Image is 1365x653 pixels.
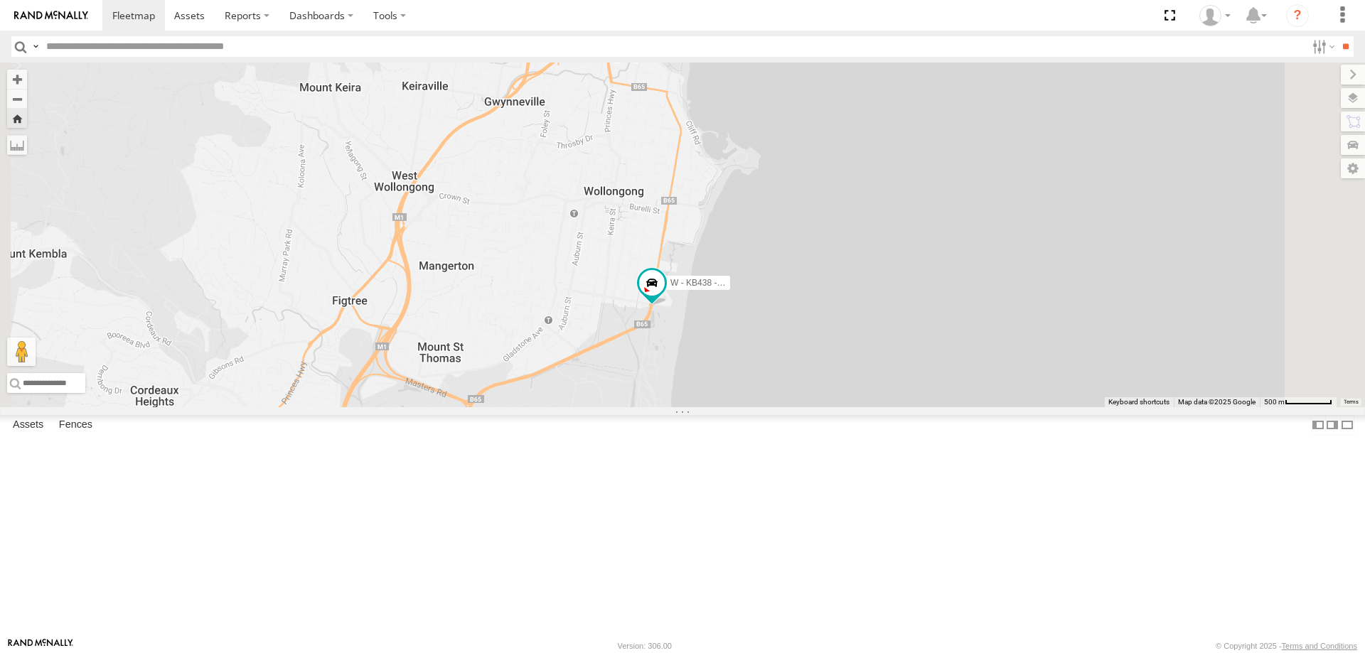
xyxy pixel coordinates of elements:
[1341,158,1365,178] label: Map Settings
[1307,36,1337,57] label: Search Filter Options
[52,415,100,435] label: Fences
[7,89,27,109] button: Zoom out
[1340,415,1354,436] label: Hide Summary Table
[7,70,27,89] button: Zoom in
[1194,5,1236,26] div: Tye Clark
[8,639,73,653] a: Visit our Website
[1108,397,1169,407] button: Keyboard shortcuts
[7,338,36,366] button: Drag Pegman onto the map to open Street View
[1260,397,1337,407] button: Map Scale: 500 m per 63 pixels
[670,278,789,288] span: W - KB438 - [PERSON_NAME]
[7,135,27,155] label: Measure
[1325,415,1339,436] label: Dock Summary Table to the Right
[1216,642,1357,650] div: © Copyright 2025 -
[14,11,88,21] img: rand-logo.svg
[6,415,50,435] label: Assets
[1344,399,1359,405] a: Terms (opens in new tab)
[1264,398,1285,406] span: 500 m
[618,642,672,650] div: Version: 306.00
[30,36,41,57] label: Search Query
[7,109,27,128] button: Zoom Home
[1178,398,1256,406] span: Map data ©2025 Google
[1282,642,1357,650] a: Terms and Conditions
[1286,4,1309,27] i: ?
[1311,415,1325,436] label: Dock Summary Table to the Left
